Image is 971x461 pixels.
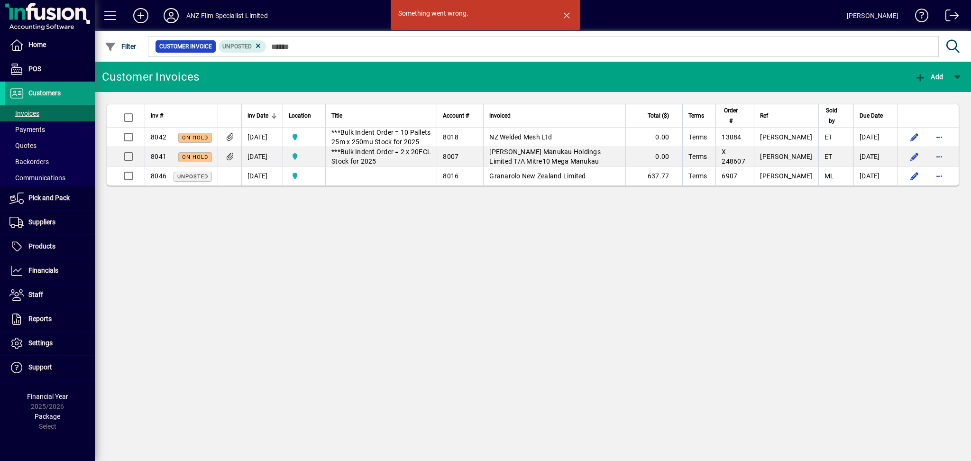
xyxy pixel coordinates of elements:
span: Package [35,413,60,420]
span: Title [331,111,342,121]
button: Add [126,7,156,24]
span: [PERSON_NAME] Manukau Holdings Limited T/A Mitre10 Mega Manukau [489,148,601,165]
div: Location [289,111,320,121]
span: On hold [182,154,208,160]
div: Due Date [860,111,891,121]
button: More options [932,168,947,184]
span: Add [915,73,943,81]
span: Filter [105,43,137,50]
div: Total ($) [632,111,678,121]
span: ML [824,172,834,180]
a: Payments [5,121,95,138]
span: 8046 [151,172,166,180]
div: Inv Date [247,111,277,121]
span: [PERSON_NAME] [760,172,812,180]
span: ***Bulk Indent Order = 2 x 20FCL Stock for 2025 [331,148,431,165]
a: POS [5,57,95,81]
span: Products [28,242,55,250]
span: On hold [182,135,208,141]
td: [DATE] [853,128,897,147]
div: Order # [722,105,748,126]
span: Financial Year [27,393,68,400]
span: ET [824,153,833,160]
a: Quotes [5,138,95,154]
span: Settings [28,339,53,347]
span: ET [824,133,833,141]
td: [DATE] [853,166,897,185]
a: Financials [5,259,95,283]
a: Settings [5,332,95,355]
span: 8007 [443,153,458,160]
span: 8041 [151,153,166,160]
div: Ref [760,111,812,121]
span: NZ Welded Mesh Ltd [489,133,552,141]
a: Backorders [5,154,95,170]
button: More options [932,149,947,164]
span: Invoices [9,110,39,117]
span: POS [28,65,41,73]
td: [DATE] [853,147,897,166]
div: Title [331,111,431,121]
a: Products [5,235,95,258]
button: Edit [907,129,922,145]
span: Communications [9,174,65,182]
span: Order # [722,105,740,126]
td: 637.77 [625,166,682,185]
a: Home [5,33,95,57]
a: Reports [5,307,95,331]
span: Unposted [177,174,208,180]
span: Home [28,41,46,48]
span: Ref [760,111,768,121]
span: 6907 [722,172,737,180]
div: Account # [443,111,477,121]
span: Support [28,363,52,371]
span: Granarolo New Zealand Limited [489,172,586,180]
span: X-248607 [722,148,745,165]
button: Edit [907,149,922,164]
button: Profile [156,7,186,24]
span: Terms [688,153,707,160]
a: Communications [5,170,95,186]
td: [DATE] [241,166,283,185]
button: Filter [102,38,139,55]
button: Edit [907,168,922,184]
span: Sold by [824,105,839,126]
div: Invoiced [489,111,620,121]
a: Support [5,356,95,379]
span: [PERSON_NAME] [760,133,812,141]
span: [PERSON_NAME] [760,153,812,160]
div: Customer Invoices [102,69,199,84]
span: ***Bulk Indent Order = 10 Pallets 25m x 250mu Stock for 2025 [331,129,431,146]
span: Quotes [9,142,37,149]
div: [PERSON_NAME] [847,8,898,23]
div: Sold by [824,105,848,126]
span: Payments [9,126,45,133]
a: Suppliers [5,211,95,234]
span: Terms [688,111,704,121]
span: Invoiced [489,111,511,121]
span: Customer Invoice [159,42,212,51]
td: 0.00 [625,147,682,166]
span: Account # [443,111,469,121]
a: Staff [5,283,95,307]
span: Inv # [151,111,163,121]
span: Financials [28,267,58,274]
span: AKL Warehouse [289,171,320,181]
span: Backorders [9,158,49,166]
span: Staff [28,291,43,298]
span: Suppliers [28,218,55,226]
span: Unposted [222,43,252,50]
span: Inv Date [247,111,268,121]
td: 0.00 [625,128,682,147]
button: Add [912,68,945,85]
a: Pick and Pack [5,186,95,210]
span: Customers [28,89,61,97]
a: Logout [938,2,959,33]
a: Knowledge Base [908,2,929,33]
span: 8016 [443,172,458,180]
span: Pick and Pack [28,194,70,202]
div: Inv # [151,111,212,121]
span: 13084 [722,133,741,141]
span: Terms [688,172,707,180]
span: Total ($) [648,111,669,121]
